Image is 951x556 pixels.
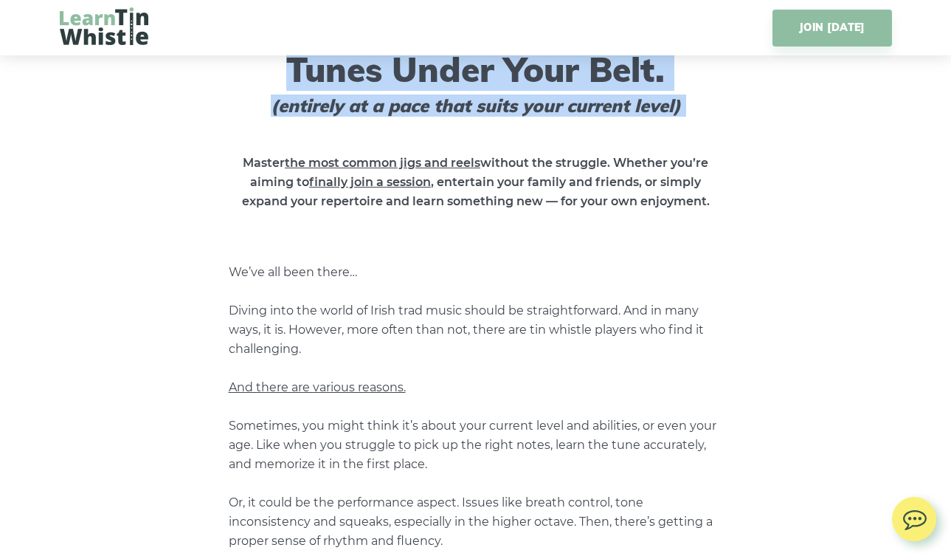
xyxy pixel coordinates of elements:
img: LearnTinWhistle.com [60,7,148,45]
a: JOIN [DATE] [772,10,891,47]
img: chat.svg [892,497,936,535]
span: the most common jigs and reels [285,156,480,170]
strong: Master without the struggle. Whether you’re aiming to , entertain your family and friends, or sim... [242,156,710,208]
span: (entirely at a pace that suits your current level) [243,95,708,117]
span: finally join a session [309,175,431,189]
span: And there are various reasons. [229,380,406,394]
